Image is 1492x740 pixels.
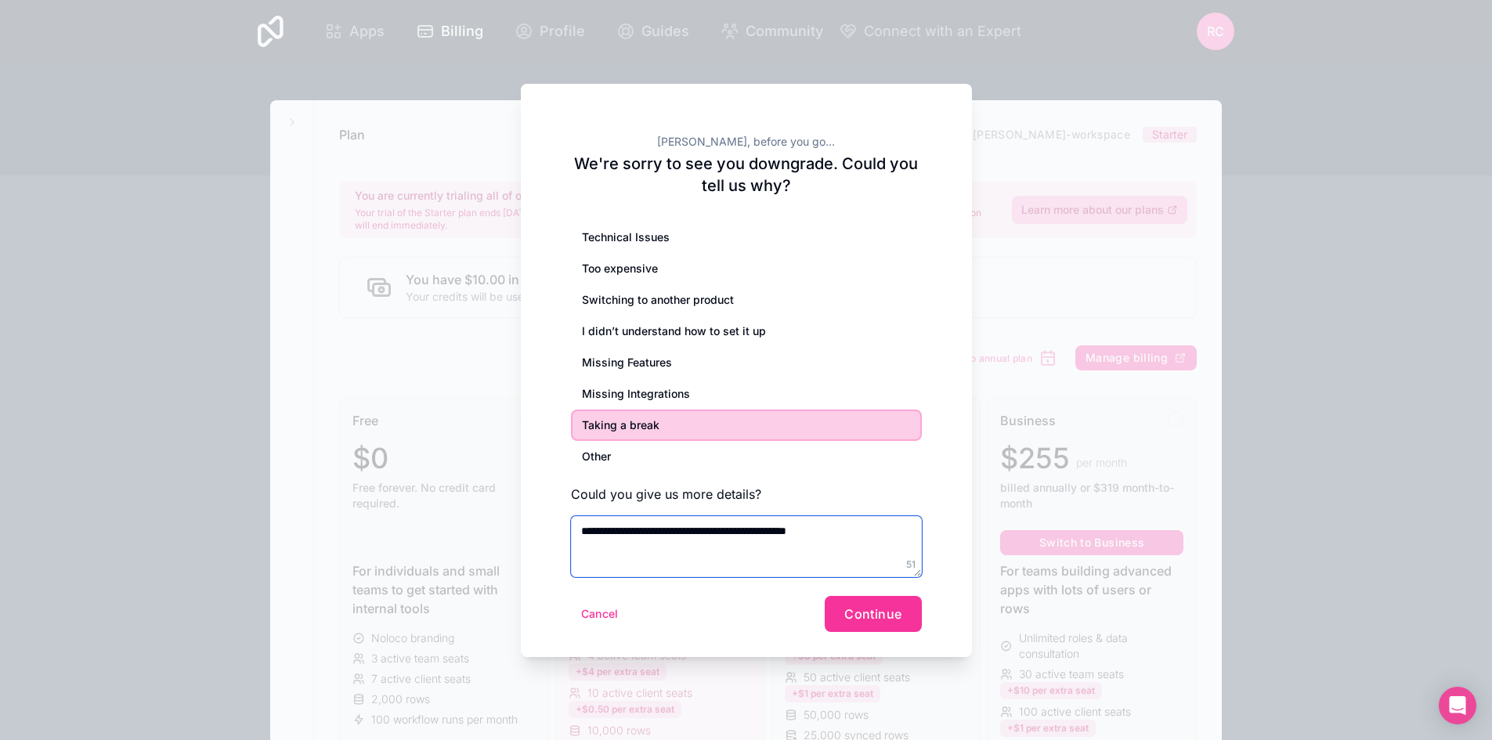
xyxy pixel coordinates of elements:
[571,441,922,472] div: Other
[571,316,922,347] div: I didn’t understand how to set it up
[844,606,901,622] span: Continue
[1439,687,1476,724] div: Open Intercom Messenger
[571,485,922,504] h3: Could you give us more details?
[571,253,922,284] div: Too expensive
[571,153,922,197] h2: We're sorry to see you downgrade. Could you tell us why?
[571,410,922,441] div: Taking a break
[571,222,922,253] div: Technical Issues
[571,284,922,316] div: Switching to another product
[571,378,922,410] div: Missing Integrations
[571,347,922,378] div: Missing Features
[825,596,921,632] button: Continue
[571,134,922,150] h2: [PERSON_NAME], before you go...
[571,601,629,626] button: Cancel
